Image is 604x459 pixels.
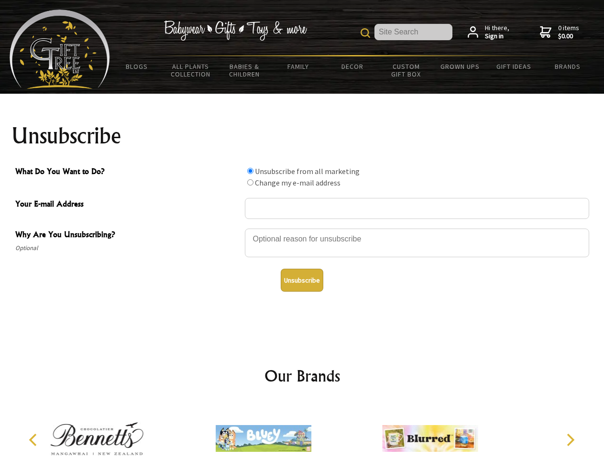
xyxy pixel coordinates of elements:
button: Previous [24,429,45,450]
img: product search [361,28,370,38]
a: Grown Ups [433,56,487,76]
input: What Do You Want to Do? [247,179,253,186]
label: Unsubscribe from all marketing [255,166,360,176]
img: Babyware - Gifts - Toys and more... [10,10,110,89]
input: What Do You Want to Do? [247,168,253,174]
a: 0 items$0.00 [540,24,579,41]
a: Decor [325,56,379,76]
a: BLOGS [110,56,164,76]
button: Next [560,429,581,450]
a: Family [272,56,326,76]
a: Babies & Children [218,56,272,84]
span: Why Are You Unsubscribing? [15,229,240,242]
span: Optional [15,242,240,254]
button: Unsubscribe [281,269,323,292]
span: Hi there, [485,24,509,41]
span: What Do You Want to Do? [15,165,240,179]
input: Your E-mail Address [245,198,589,219]
h2: Our Brands [19,364,585,387]
input: Site Search [374,24,452,40]
span: Your E-mail Address [15,198,240,212]
label: Change my e-mail address [255,178,340,187]
a: Hi there,Sign in [468,24,509,41]
h1: Unsubscribe [11,124,593,147]
strong: $0.00 [558,32,579,41]
img: Babywear - Gifts - Toys & more [164,21,307,41]
a: Brands [541,56,595,76]
span: 0 items [558,23,579,41]
textarea: Why Are You Unsubscribing? [245,229,589,257]
a: Gift Ideas [487,56,541,76]
strong: Sign in [485,32,509,41]
a: Custom Gift Box [379,56,433,84]
a: All Plants Collection [164,56,218,84]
